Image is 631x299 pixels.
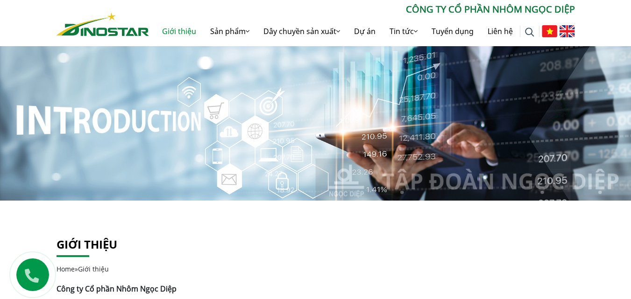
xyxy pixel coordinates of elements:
[542,25,557,37] img: Tiếng Việt
[155,16,203,46] a: Giới thiệu
[149,2,575,16] p: CÔNG TY CỔ PHẦN NHÔM NGỌC DIỆP
[203,16,256,46] a: Sản phẩm
[57,284,177,294] strong: Công ty Cổ phần Nhôm Ngọc Diệp
[525,28,534,37] img: search
[57,236,117,252] a: Giới thiệu
[256,16,347,46] a: Dây chuyền sản xuất
[57,264,109,273] span: »
[347,16,383,46] a: Dự án
[383,16,425,46] a: Tin tức
[425,16,481,46] a: Tuyển dụng
[78,264,109,273] span: Giới thiệu
[57,264,75,273] a: Home
[57,13,149,36] img: Nhôm Dinostar
[560,25,575,37] img: English
[481,16,520,46] a: Liên hệ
